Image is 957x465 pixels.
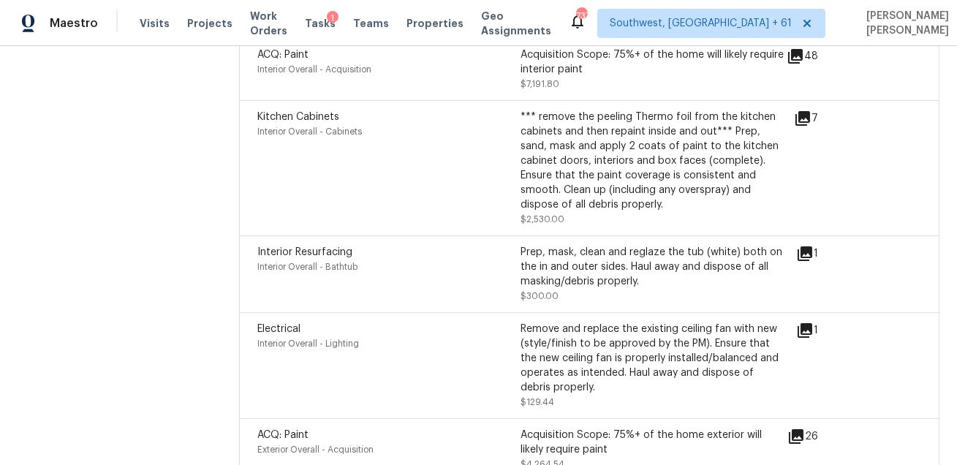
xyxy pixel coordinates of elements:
[327,11,338,26] div: 1
[257,445,374,454] span: Exterior Overall - Acquisition
[257,127,362,136] span: Interior Overall - Cabinets
[257,262,358,271] span: Interior Overall - Bathtub
[610,16,792,31] span: Southwest, [GEOGRAPHIC_DATA] + 61
[794,110,865,127] div: 7
[257,430,309,440] span: ACQ: Paint
[521,215,564,224] span: $2,530.00
[257,65,371,74] span: Interior Overall - Acquisition
[50,16,98,31] span: Maestro
[187,16,232,31] span: Projects
[787,48,865,65] div: 48
[796,245,865,262] div: 1
[521,80,559,88] span: $7,191.80
[521,48,784,77] div: Acquisition Scope: 75%+ of the home will likely require interior paint
[257,324,300,334] span: Electrical
[481,9,551,38] span: Geo Assignments
[787,428,865,445] div: 26
[140,16,170,31] span: Visits
[406,16,464,31] span: Properties
[257,112,339,122] span: Kitchen Cabinets
[353,16,389,31] span: Teams
[521,322,784,395] div: Remove and replace the existing ceiling fan with new (style/finish to be approved by the PM). Ens...
[521,110,784,212] div: *** remove the peeling Thermo foil from the kitchen cabinets and then repaint inside and out*** P...
[521,292,559,300] span: $300.00
[257,50,309,60] span: ACQ: Paint
[250,9,287,38] span: Work Orders
[860,9,949,38] span: [PERSON_NAME] [PERSON_NAME]
[796,322,865,339] div: 1
[521,428,784,457] div: Acquisition Scope: 75%+ of the home exterior will likely require paint
[521,398,554,407] span: $129.44
[521,245,784,289] div: Prep, mask, clean and reglaze the tub (white) both on the in and outer sides. Haul away and dispo...
[576,9,586,23] div: 737
[257,339,359,348] span: Interior Overall - Lighting
[305,18,336,29] span: Tasks
[257,247,352,257] span: Interior Resurfacing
